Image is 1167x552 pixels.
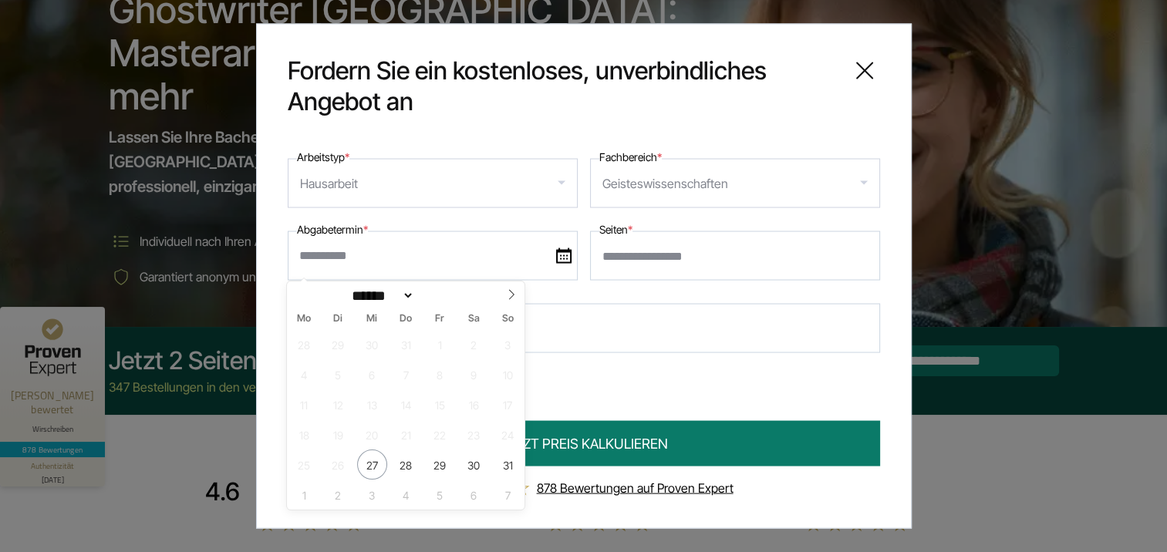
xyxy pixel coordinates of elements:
[425,419,455,449] span: August 22, 2025
[357,389,387,419] span: August 13, 2025
[500,433,668,454] span: JETZT PREIS KALKULIEREN
[357,359,387,389] span: August 6, 2025
[425,480,455,510] span: September 5, 2025
[289,419,319,449] span: August 18, 2025
[556,248,572,264] img: date
[599,220,632,239] label: Seiten
[459,359,489,389] span: August 9, 2025
[300,171,358,196] div: Hausarbeit
[289,480,319,510] span: September 1, 2025
[321,314,355,324] span: Di
[346,288,414,304] select: Month
[323,480,353,510] span: September 2, 2025
[492,480,522,510] span: September 7, 2025
[459,389,489,419] span: August 16, 2025
[457,314,491,324] span: Sa
[391,389,421,419] span: August 14, 2025
[492,449,522,480] span: August 31, 2025
[357,449,387,480] span: August 27, 2025
[602,171,728,196] div: Geisteswissenschaften
[297,148,349,167] label: Arbeitstyp
[357,329,387,359] span: Juli 30, 2025
[391,359,421,389] span: August 7, 2025
[323,419,353,449] span: August 19, 2025
[537,480,734,496] a: 878 Bewertungen auf Proven Expert
[357,419,387,449] span: August 20, 2025
[391,329,421,359] span: Juli 31, 2025
[289,389,319,419] span: August 11, 2025
[323,389,353,419] span: August 12, 2025
[289,359,319,389] span: August 4, 2025
[414,288,465,304] input: Year
[459,419,489,449] span: August 23, 2025
[323,359,353,389] span: August 5, 2025
[355,314,389,324] span: Mi
[323,449,353,480] span: August 26, 2025
[425,389,455,419] span: August 15, 2025
[289,449,319,480] span: August 25, 2025
[288,56,837,117] span: Fordern Sie ein kostenloses, unverbindliches Angebot an
[425,359,455,389] span: August 8, 2025
[492,359,522,389] span: August 10, 2025
[492,389,522,419] span: August 17, 2025
[491,314,524,324] span: So
[425,449,455,480] span: August 29, 2025
[289,329,319,359] span: Juli 28, 2025
[391,449,421,480] span: August 28, 2025
[492,329,522,359] span: August 3, 2025
[288,421,880,466] button: JETZT PREIS KALKULIEREN
[357,480,387,510] span: September 3, 2025
[391,480,421,510] span: September 4, 2025
[459,329,489,359] span: August 2, 2025
[459,449,489,480] span: August 30, 2025
[287,314,321,324] span: Mo
[459,480,489,510] span: September 6, 2025
[423,314,457,324] span: Fr
[391,419,421,449] span: August 21, 2025
[492,419,522,449] span: August 24, 2025
[389,314,423,324] span: Do
[323,329,353,359] span: Juli 29, 2025
[297,220,368,239] label: Abgabetermin
[425,329,455,359] span: August 1, 2025
[288,231,578,281] input: date
[599,148,662,167] label: Fachbereich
